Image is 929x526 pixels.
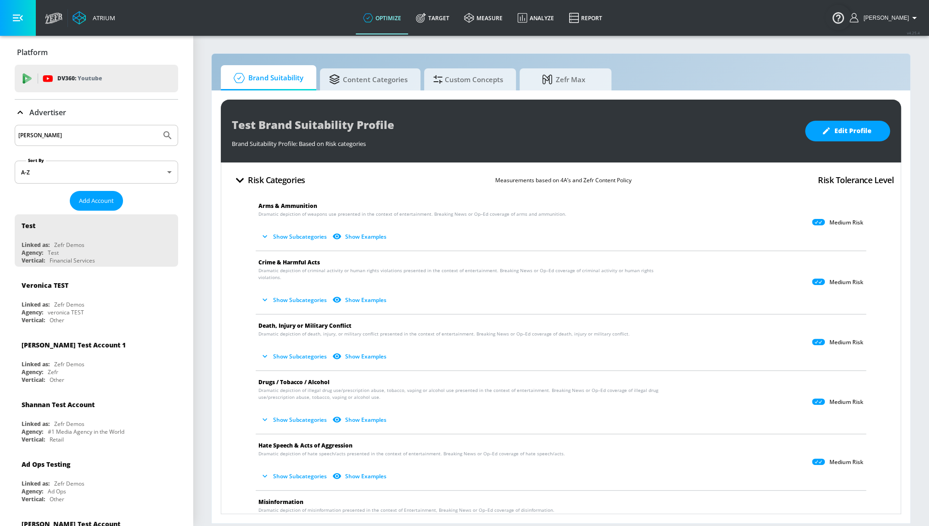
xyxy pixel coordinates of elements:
div: Shannan Test AccountLinked as:Zefr DemosAgency:#1 Media Agency in the WorldVertical:Retail [15,393,178,446]
button: [PERSON_NAME] [850,12,920,23]
div: Linked as: [22,480,50,487]
a: Report [561,1,610,34]
div: Agency: [22,249,43,257]
p: Medium Risk [829,339,863,346]
div: Linked as: [22,301,50,308]
span: login as: justin.nim@zefr.com [860,15,909,21]
div: Agency: [22,428,43,436]
button: Add Account [70,191,123,211]
div: Test [22,221,35,230]
input: Search by name [18,129,157,141]
span: Arms & Ammunition [258,202,317,210]
div: Vertical: [22,495,45,503]
div: Vertical: [22,376,45,384]
span: v 4.25.4 [907,30,920,35]
button: Show Subcategories [258,412,330,427]
button: Open Resource Center [825,5,851,30]
span: Brand Suitability [230,67,303,89]
button: Show Subcategories [258,469,330,484]
div: Financial Services [50,257,95,264]
span: Dramatic depiction of hate speech/acts presented in the context of entertainment. Breaking News o... [258,450,565,457]
span: Custom Concepts [433,68,503,90]
div: Other [50,495,64,503]
div: [PERSON_NAME] Test Account 1Linked as:Zefr DemosAgency:ZefrVertical:Other [15,334,178,386]
div: Shannan Test Account [22,400,95,409]
a: Analyze [510,1,561,34]
p: Advertiser [29,107,66,118]
div: Vertical: [22,257,45,264]
div: Zefr [48,368,58,376]
span: Zefr Max [529,68,599,90]
div: Test [48,249,59,257]
span: Misinformation [258,498,303,506]
div: Atrium [89,14,115,22]
div: #1 Media Agency in the World [48,428,124,436]
div: Agency: [22,487,43,495]
div: Zefr Demos [54,420,84,428]
div: Ad Ops TestingLinked as:Zefr DemosAgency:Ad OpsVertical:Other [15,453,178,505]
span: Dramatic depiction of death, injury, or military conflict presented in the context of entertainme... [258,330,630,337]
div: Linked as: [22,241,50,249]
span: Dramatic depiction of criminal activity or human rights violations presented in the context of en... [258,267,672,281]
span: Add Account [79,196,114,206]
button: Show Examples [330,229,390,244]
button: Show Examples [330,469,390,484]
a: Atrium [73,11,115,25]
div: Ad Ops Testing [22,460,70,469]
span: Dramatic depiction of weapons use presented in the context of entertainment. Breaking News or Op–... [258,211,566,218]
label: Sort By [26,157,46,163]
div: Linked as: [22,360,50,368]
button: Submit Search [157,125,178,145]
a: Target [409,1,457,34]
button: Show Subcategories [258,349,330,364]
div: A-Z [15,161,178,184]
div: [PERSON_NAME] Test Account 1 [22,341,126,349]
h4: Risk Tolerance Level [818,173,894,186]
button: Show Subcategories [258,229,330,244]
div: Zefr Demos [54,301,84,308]
div: Advertiser [15,100,178,125]
div: Other [50,376,64,384]
div: Platform [15,39,178,65]
button: Risk Categories [228,169,309,191]
div: Vertical: [22,316,45,324]
span: Hate Speech & Acts of Aggression [258,442,353,449]
span: Dramatic depiction of misinformation presented in the context of Entertainment, Breaking News or ... [258,507,554,514]
a: measure [457,1,510,34]
h4: Risk Categories [248,173,305,186]
div: veronica TEST [48,308,84,316]
p: Measurements based on 4A’s and Zefr Content Policy [495,175,632,185]
div: Agency: [22,308,43,316]
p: DV360: [57,73,102,84]
span: Dramatic depiction of illegal drug use/prescription abuse, tobacco, vaping or alcohol use present... [258,387,672,401]
button: Show Subcategories [258,292,330,308]
span: Content Categories [329,68,408,90]
p: Medium Risk [829,459,863,466]
div: Veronica TEST [22,281,68,290]
div: TestLinked as:Zefr DemosAgency:TestVertical:Financial Services [15,214,178,267]
button: Show Examples [330,349,390,364]
p: Medium Risk [829,219,863,226]
div: Veronica TESTLinked as:Zefr DemosAgency:veronica TESTVertical:Other [15,274,178,326]
a: optimize [356,1,409,34]
span: Drugs / Tobacco / Alcohol [258,378,330,386]
div: Retail [50,436,64,443]
span: Edit Profile [823,125,872,137]
div: Linked as: [22,420,50,428]
div: Ad Ops [48,487,66,495]
div: Other [50,316,64,324]
button: Edit Profile [805,121,890,141]
button: Show Examples [330,292,390,308]
div: DV360: Youtube [15,65,178,92]
span: Death, Injury or Military Conflict [258,322,352,330]
button: Show Examples [330,412,390,427]
div: Zefr Demos [54,241,84,249]
p: Youtube [78,73,102,83]
p: Platform [17,47,48,57]
div: Agency: [22,368,43,376]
